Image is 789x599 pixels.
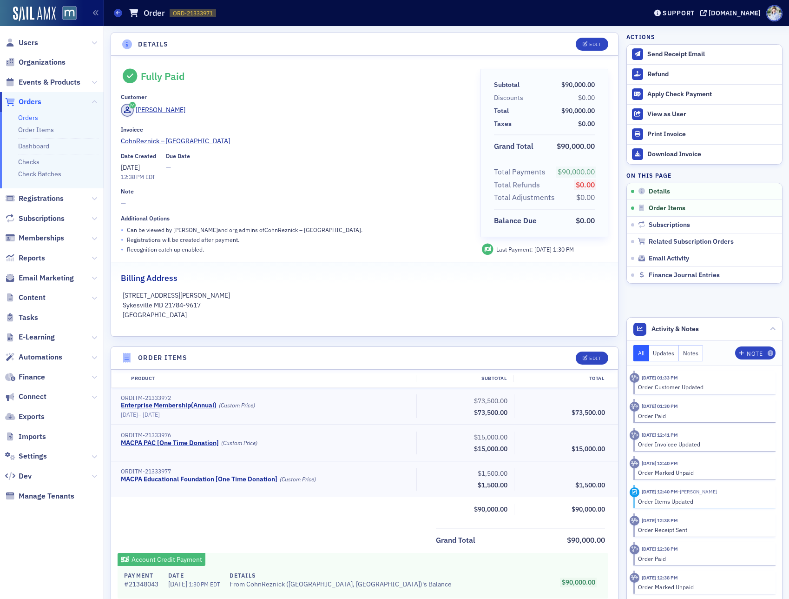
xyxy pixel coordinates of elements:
h2: Billing Address [121,272,178,284]
span: Discounts [494,93,526,103]
span: Imports [19,432,46,442]
a: Automations [5,352,62,362]
a: Orders [18,113,38,122]
a: Enterprise Membership(Annual) [121,401,217,410]
time: 9/25/2025 12:38 PM [642,546,678,552]
a: Imports [5,432,46,442]
span: Reports [19,253,45,263]
p: [STREET_ADDRESS][PERSON_NAME] [123,291,607,300]
img: SailAMX [62,6,77,20]
span: Activity & Notes [651,324,699,334]
a: E-Learning [5,332,55,342]
div: Subtotal [416,375,513,382]
span: Events & Products [19,77,80,87]
span: $73,500.00 [572,408,605,417]
time: 10/1/2025 01:30 PM [642,403,678,409]
span: $0.00 [576,216,595,225]
span: $15,000.00 [572,445,605,453]
span: Lauren McDonough [678,488,717,495]
div: Activity [630,430,639,440]
div: Additional Options [121,215,170,222]
a: Events & Products [5,77,80,87]
time: 9/25/2025 12:38 PM [642,517,678,524]
span: EDT [144,173,156,180]
div: Discounts [494,93,523,103]
span: $90,000.00 [562,578,595,586]
div: ORDITM-21333976 [121,432,410,439]
h1: Order [144,7,165,19]
div: ORDITM-21333972 [121,394,410,401]
span: CohnReznick – Bethesda [121,136,230,146]
a: Reports [5,253,45,263]
span: Dev [19,471,32,481]
span: Connect [19,392,46,402]
span: $1,500.00 [478,469,507,478]
a: Memberships [5,233,64,243]
a: View Homepage [56,6,77,22]
a: Print Invoice [627,124,782,144]
time: 12:38 PM [121,173,144,180]
span: Profile [766,5,782,21]
span: $15,000.00 [474,445,507,453]
div: Apply Check Payment [647,90,777,99]
span: 1:30 PM [189,580,209,588]
span: — [166,163,190,173]
div: Taxes [494,119,512,129]
span: $0.00 [578,120,595,128]
p: Registrations will be created after payment. [127,235,239,244]
div: – [121,411,410,418]
div: [PERSON_NAME] [136,105,185,115]
a: CohnReznick – [GEOGRAPHIC_DATA] [121,136,467,146]
button: Refund [627,64,782,84]
div: Invoicee [121,126,143,133]
span: 1:30 PM [553,246,574,253]
p: Recognition catch up enabled. [127,245,204,253]
div: [DOMAIN_NAME] [709,9,761,17]
span: Order Items [649,204,685,213]
div: Due Date [166,153,190,160]
div: Download Invoice [647,150,777,159]
span: Users [19,38,38,48]
div: Total Payments [494,166,546,178]
span: Taxes [494,119,515,129]
div: Product [125,375,416,382]
div: Total [513,375,611,382]
div: Grand Total [436,535,475,546]
button: Edit [576,38,608,51]
span: Details [649,187,670,196]
button: Send Receipt Email [627,45,782,64]
div: Order Marked Unpaid [638,468,769,477]
a: Content [5,293,46,303]
span: • [121,235,124,245]
span: $90,000.00 [561,106,595,115]
span: [DATE] [121,411,138,418]
span: Grand Total [494,141,537,152]
button: All [633,345,649,361]
div: Send Receipt Email [647,50,777,59]
h4: Details [230,571,452,579]
div: # 21348043 [124,579,158,589]
div: (Custom Price) [221,439,257,446]
div: Total Adjustments [494,192,555,203]
span: Subscriptions [19,213,65,224]
span: $0.00 [576,180,595,189]
button: Apply Check Payment [627,84,782,104]
button: Note [735,346,776,359]
span: Organizations [19,57,66,67]
h4: On this page [626,171,782,180]
div: Order Marked Unpaid [638,583,769,591]
a: Tasks [5,313,38,323]
span: $73,500.00 [474,397,507,405]
span: Subscriptions [649,221,690,229]
span: $1,500.00 [478,481,507,489]
a: Organizations [5,57,66,67]
span: Total Adjustments [494,192,558,203]
span: Finance Journal Entries [649,271,720,280]
a: Download Invoice [627,144,782,164]
span: Total Payments [494,166,549,178]
span: Grand Total [436,535,479,546]
div: Last Payment: [496,245,574,253]
time: 9/25/2025 12:40 PM [642,460,678,466]
button: [DOMAIN_NAME] [700,10,764,16]
span: Email Activity [649,254,689,263]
